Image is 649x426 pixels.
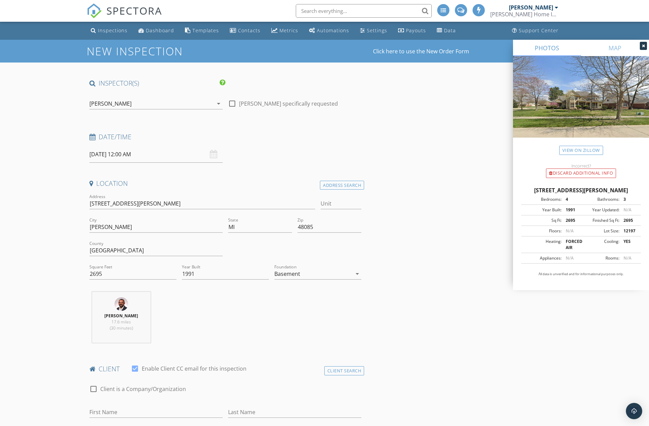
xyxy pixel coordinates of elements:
[523,207,562,213] div: Year Built:
[324,366,364,375] div: Client Search
[269,24,301,37] a: Metrics
[296,4,432,18] input: Search everything...
[142,365,246,372] label: Enable Client CC email for this inspection
[523,228,562,234] div: Floors:
[546,168,616,178] div: Discard Additional info
[320,181,364,190] div: Address Search
[566,255,574,261] span: N/A
[523,238,562,251] div: Heating:
[513,40,581,56] a: PHOTOS
[106,3,162,18] span: SPECTORA
[136,24,177,37] a: Dashboard
[523,217,562,224] div: Sq Ft:
[87,45,237,57] h1: New Inspection
[89,132,362,141] h4: Date/Time
[274,271,300,277] div: Basement
[89,101,132,107] div: [PERSON_NAME]
[513,56,649,154] img: streetview
[395,24,429,37] a: Payouts
[182,24,222,37] a: Templates
[562,217,581,224] div: 2695
[215,100,223,108] i: arrow_drop_down
[317,27,349,34] div: Automations
[619,217,639,224] div: 2695
[566,228,574,234] span: N/A
[357,24,390,37] a: Settings
[444,27,456,34] div: Data
[279,27,298,34] div: Metrics
[626,403,642,419] div: Open Intercom Messenger
[192,27,219,34] div: Templates
[434,24,459,37] a: Data
[581,255,619,261] div: Rooms:
[521,272,641,277] p: All data is unverified and for informational purposes only.
[619,196,639,202] div: 3
[87,3,102,18] img: The Best Home Inspection Software - Spectora
[100,386,186,392] label: Client is a Company/Organization
[581,217,619,224] div: Finished Sq Ft:
[619,228,639,234] div: 12197
[509,4,553,11] div: [PERSON_NAME]
[239,100,338,107] label: [PERSON_NAME] specifically requested
[519,27,559,34] div: Support Center
[581,40,649,56] a: MAP
[581,207,619,213] div: Year Updated:
[89,179,362,188] h4: Location
[227,24,263,37] a: Contacts
[490,11,558,18] div: Suarez Home Inspections LLC
[562,196,581,202] div: 4
[112,319,131,325] span: 17.6 miles
[523,255,562,261] div: Appliances:
[373,49,469,54] a: Click here to use the New Order Form
[110,325,133,331] span: (30 minutes)
[98,27,127,34] div: Inspections
[581,196,619,202] div: Bathrooms:
[306,24,352,37] a: Automations (Basic)
[513,163,649,168] div: Incorrect?
[624,255,631,261] span: N/A
[581,228,619,234] div: Lot Size:
[406,27,426,34] div: Payouts
[88,24,130,37] a: Inspections
[562,238,581,251] div: FORCED AIR
[146,27,174,34] div: Dashboard
[367,27,387,34] div: Settings
[89,365,362,373] h4: client
[353,270,361,278] i: arrow_drop_down
[104,313,138,319] strong: [PERSON_NAME]
[562,207,581,213] div: 1991
[89,146,223,163] input: Select date
[115,297,128,311] img: headshots167.jpg
[624,207,631,213] span: N/A
[523,196,562,202] div: Bedrooms:
[238,27,260,34] div: Contacts
[559,146,603,155] a: View on Zillow
[509,24,561,37] a: Support Center
[619,238,639,251] div: YES
[89,79,225,88] h4: INSPECTOR(S)
[87,9,162,23] a: SPECTORA
[521,186,641,194] div: [STREET_ADDRESS][PERSON_NAME]
[581,238,619,251] div: Cooling:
